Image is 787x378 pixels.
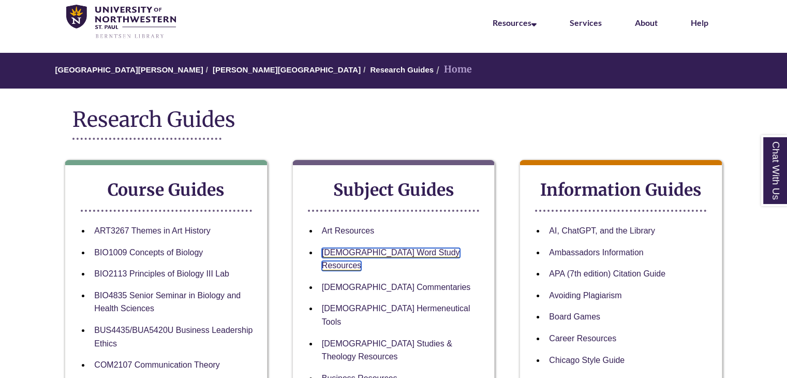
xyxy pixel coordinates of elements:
a: Ambassadors Information [549,248,643,257]
a: [GEOGRAPHIC_DATA][PERSON_NAME] [55,65,203,74]
a: Art Resources [322,226,374,235]
strong: Subject Guides [333,180,454,200]
a: Chicago Style Guide [549,356,625,365]
a: [DEMOGRAPHIC_DATA] Word Study Resources [322,248,460,271]
img: UNWSP Library Logo [66,5,176,39]
strong: Information Guides [540,180,702,200]
a: Help [691,18,708,27]
a: BIO1009 Concepts of Biology [94,248,203,257]
a: Services [570,18,602,27]
a: [DEMOGRAPHIC_DATA] Hermeneutical Tools [322,304,470,326]
span: Research Guides [72,107,235,133]
a: Board Games [549,312,600,321]
a: [DEMOGRAPHIC_DATA] Commentaries [322,283,470,292]
a: [PERSON_NAME][GEOGRAPHIC_DATA] [213,65,361,74]
a: BUS4435/BUA5420U Business Leadership Ethics [94,326,253,348]
a: BIO4835 Senior Seminar in Biology and Health Sciences [94,291,241,313]
a: [DEMOGRAPHIC_DATA] Studies & Theology Resources [322,339,452,361]
a: Career Resources [549,334,616,343]
a: Resources [493,18,537,27]
a: About [635,18,658,27]
li: Home [434,62,472,77]
a: COM2107 Communication Theory [94,360,219,369]
a: BIO2113 Principles of Biology III Lab [94,269,229,278]
a: Avoiding Plagiarism [549,291,621,300]
strong: Course Guides [108,180,225,200]
a: APA (7th edition) Citation Guide [549,269,665,278]
a: Research Guides [370,65,434,74]
a: ART3267 Themes in Art History [94,226,210,235]
a: AI, ChatGPT, and the Library [549,226,655,235]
